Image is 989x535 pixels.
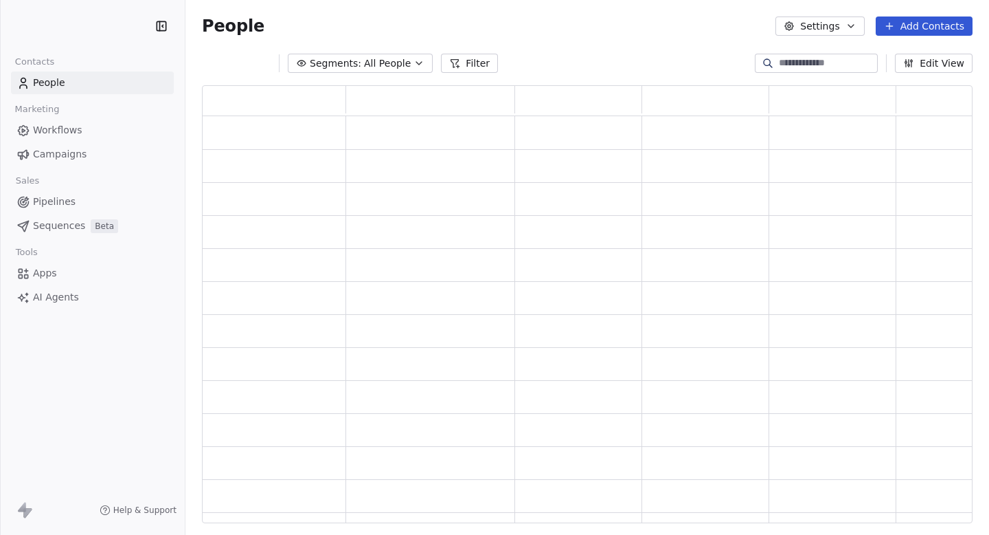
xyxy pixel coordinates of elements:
[11,190,174,213] a: Pipelines
[11,286,174,309] a: AI Agents
[202,16,264,36] span: People
[33,290,79,305] span: AI Agents
[441,54,498,73] button: Filter
[33,123,82,138] span: Workflows
[10,171,45,191] span: Sales
[9,52,60,72] span: Contacts
[11,215,174,237] a: SequencesBeta
[10,242,43,263] span: Tools
[11,143,174,166] a: Campaigns
[33,76,65,90] span: People
[100,505,177,516] a: Help & Support
[33,266,57,281] span: Apps
[33,195,76,209] span: Pipelines
[11,119,174,142] a: Workflows
[11,72,174,94] a: People
[310,56,361,71] span: Segments:
[895,54,973,73] button: Edit View
[11,262,174,285] a: Apps
[876,17,973,36] button: Add Contacts
[9,99,65,120] span: Marketing
[91,219,118,233] span: Beta
[775,17,864,36] button: Settings
[113,505,177,516] span: Help & Support
[364,56,411,71] span: All People
[33,219,85,233] span: Sequences
[33,147,87,162] span: Campaigns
